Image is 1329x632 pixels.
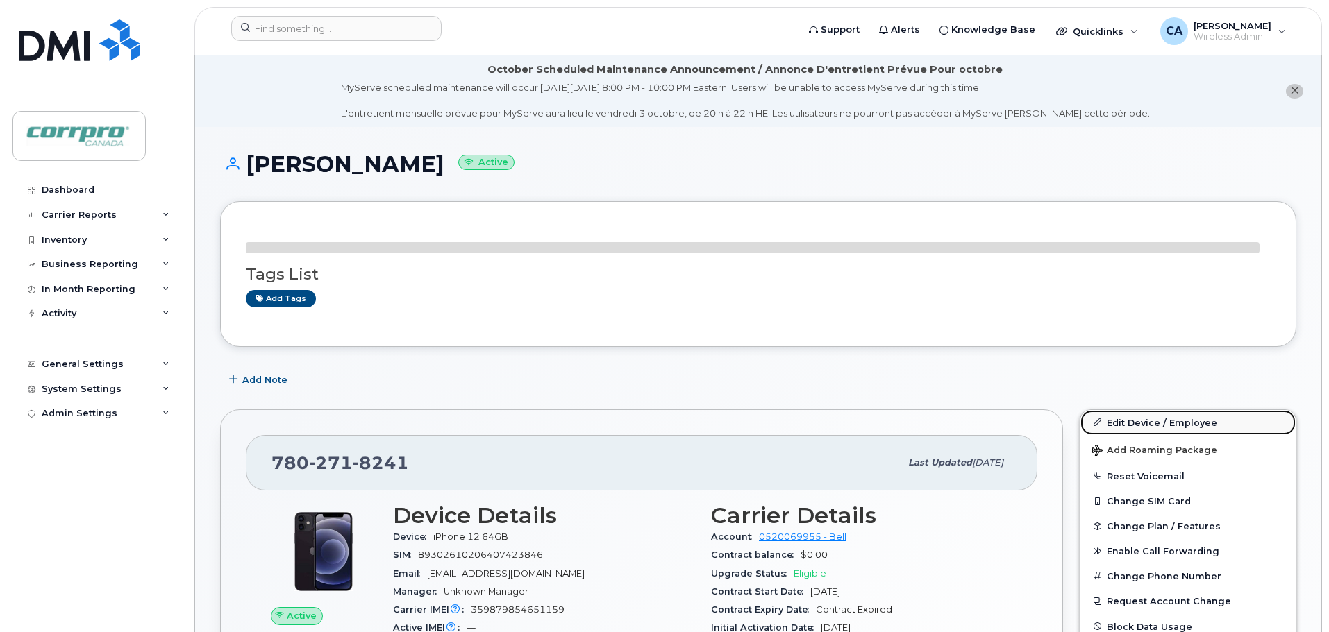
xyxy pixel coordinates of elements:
span: Contract Expired [816,604,892,615]
button: Add Roaming Package [1080,435,1296,463]
button: Change Plan / Features [1080,513,1296,538]
span: Enable Call Forwarding [1107,546,1219,556]
h1: [PERSON_NAME] [220,152,1296,176]
span: Upgrade Status [711,568,794,579]
h3: Device Details [393,503,694,528]
span: Unknown Manager [444,586,528,597]
button: close notification [1286,84,1303,99]
div: MyServe scheduled maintenance will occur [DATE][DATE] 8:00 PM - 10:00 PM Eastern. Users will be u... [341,81,1150,120]
span: 89302610206407423846 [418,549,543,560]
span: Contract Expiry Date [711,604,816,615]
button: Request Account Change [1080,588,1296,613]
div: October Scheduled Maintenance Announcement / Annonce D'entretient Prévue Pour octobre [487,62,1003,77]
span: Device [393,531,433,542]
span: Add Roaming Package [1092,445,1217,458]
span: Account [711,531,759,542]
span: Email [393,568,427,579]
span: Carrier IMEI [393,604,471,615]
span: 271 [309,452,353,473]
small: Active [458,155,515,171]
span: [DATE] [972,457,1003,468]
span: Change Plan / Features [1107,521,1221,531]
span: SIM [393,549,418,560]
span: Last updated [908,457,972,468]
span: $0.00 [801,549,828,560]
span: Contract Start Date [711,586,810,597]
span: Manager [393,586,444,597]
span: Add Note [242,373,287,386]
span: 8241 [353,452,409,473]
button: Add Note [220,368,299,393]
a: Edit Device / Employee [1080,410,1296,435]
span: Eligible [794,568,826,579]
span: iPhone 12 64GB [433,531,508,542]
span: [DATE] [810,586,840,597]
button: Reset Voicemail [1080,463,1296,488]
span: 359879854651159 [471,604,565,615]
span: Contract balance [711,549,801,560]
button: Change Phone Number [1080,563,1296,588]
img: iPhone_12.jpg [282,510,365,593]
button: Enable Call Forwarding [1080,538,1296,563]
span: Active [287,609,317,622]
span: 780 [271,452,409,473]
span: [EMAIL_ADDRESS][DOMAIN_NAME] [427,568,585,579]
h3: Carrier Details [711,503,1012,528]
a: Add tags [246,290,316,307]
button: Change SIM Card [1080,488,1296,513]
a: 0520069955 - Bell [759,531,846,542]
h3: Tags List [246,266,1271,283]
